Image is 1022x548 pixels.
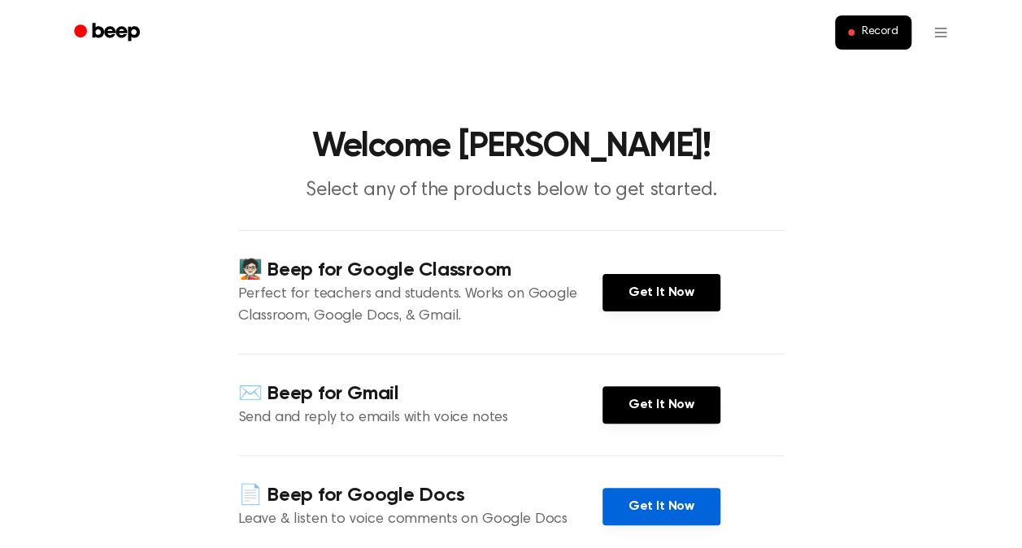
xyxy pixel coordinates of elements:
[199,177,824,204] p: Select any of the products below to get started.
[861,25,898,40] span: Record
[921,13,960,52] button: Open menu
[835,15,911,50] button: Record
[238,509,602,531] p: Leave & listen to voice comments on Google Docs
[602,386,720,424] a: Get It Now
[63,17,154,49] a: Beep
[602,274,720,311] a: Get It Now
[238,482,602,509] h4: 📄 Beep for Google Docs
[238,284,602,328] p: Perfect for teachers and students. Works on Google Classroom, Google Docs, & Gmail.
[602,488,720,525] a: Get It Now
[95,130,928,164] h1: Welcome [PERSON_NAME]!
[238,257,602,284] h4: 🧑🏻‍🏫 Beep for Google Classroom
[238,381,602,407] h4: ✉️ Beep for Gmail
[238,407,602,429] p: Send and reply to emails with voice notes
